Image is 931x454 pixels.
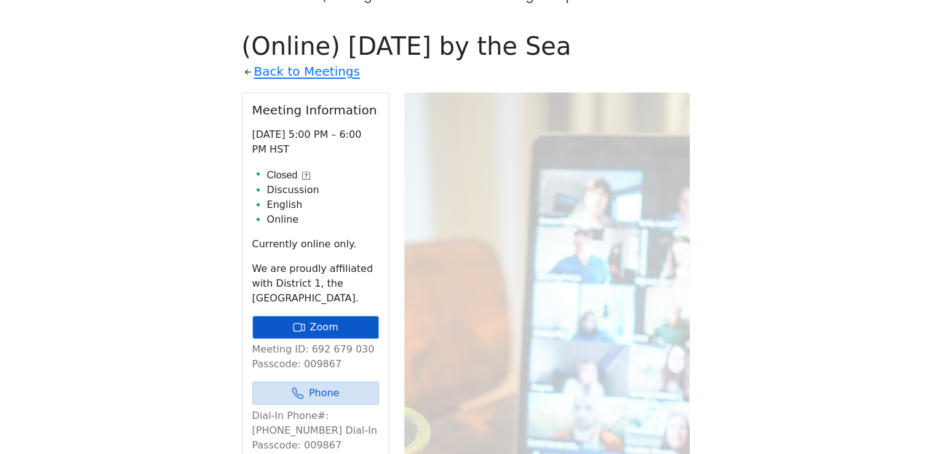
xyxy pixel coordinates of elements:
[252,237,379,252] p: Currently online only.
[267,197,379,212] li: English
[252,381,379,405] a: Phone
[252,316,379,339] a: Zoom
[252,342,379,372] p: Meeting ID: 692 679 030 Passcode: 009867
[252,127,379,157] p: [DATE] 5:00 PM – 6:00 PM HST
[267,183,379,197] li: Discussion
[252,261,379,306] p: We are proudly affiliated with District 1, the [GEOGRAPHIC_DATA].
[252,103,379,117] h2: Meeting Information
[267,168,298,183] span: Closed
[267,168,311,183] button: Closed
[267,212,379,227] li: Online
[252,408,379,453] p: Dial-In Phone#: [PHONE_NUMBER] Dial-In Passcode: 009867
[242,31,690,61] h1: (Online) [DATE] by the Sea
[254,61,360,82] a: Back to Meetings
